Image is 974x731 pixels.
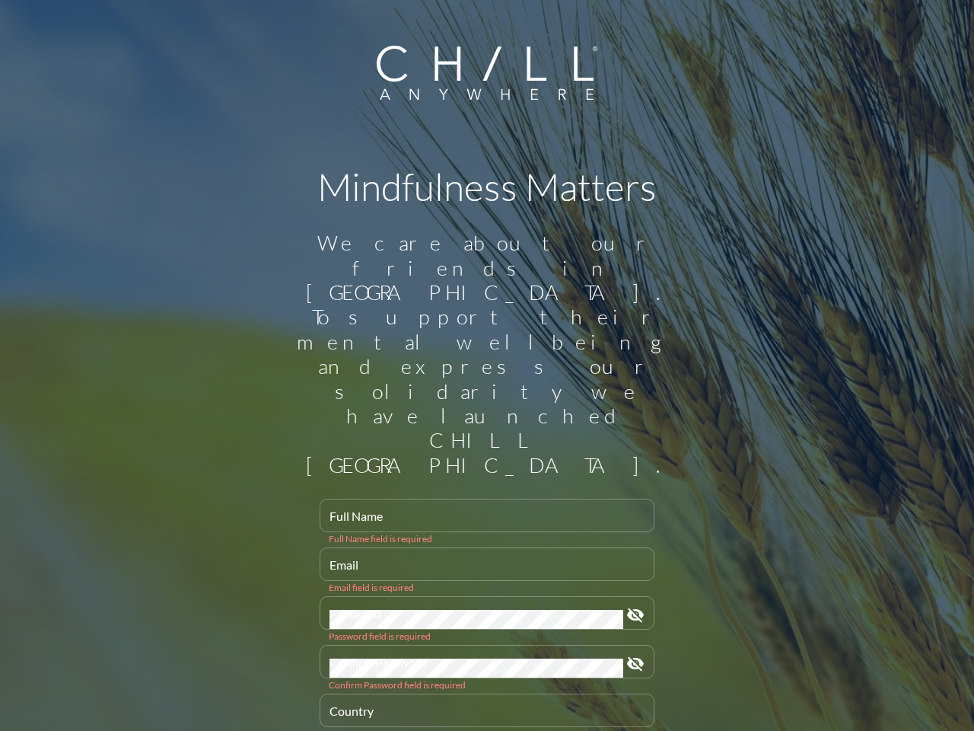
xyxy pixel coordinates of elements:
[329,610,623,629] input: Password
[329,707,645,726] input: Country
[329,512,645,531] input: Full Name
[626,606,645,624] i: visibility_off
[329,659,623,678] input: Confirm Password
[329,533,645,544] div: Full Name field is required
[329,630,645,642] div: Password field is required
[329,561,645,580] input: Email
[329,679,645,691] div: Confirm Password field is required
[289,164,685,209] h1: Mindfulness Matters
[289,231,685,477] div: We care about our friends in [GEOGRAPHIC_DATA]. To support their mental wellbeing and express our...
[626,655,645,673] i: visibility_off
[329,582,645,593] div: Email field is required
